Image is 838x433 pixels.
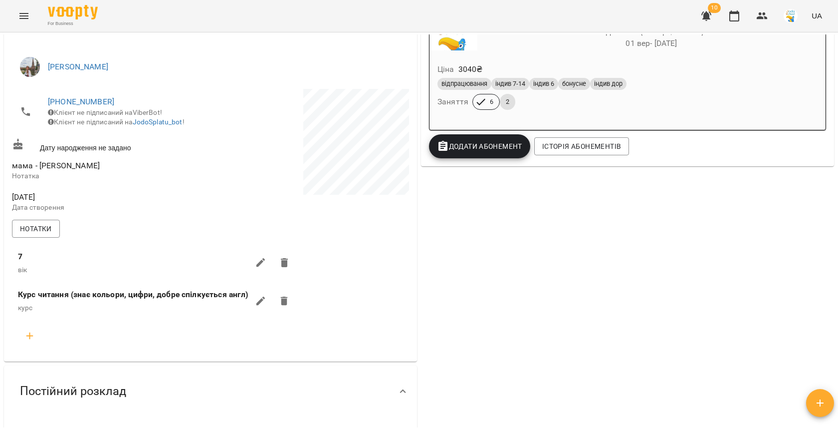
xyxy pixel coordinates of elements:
[477,26,826,50] div: ІНДИВ - 380 (3040 грн, 8 занять)
[708,3,721,13] span: 10
[12,203,209,213] p: Дата створення
[529,79,558,88] span: індив 6
[437,79,491,88] span: відпрацювання
[48,20,98,27] span: For Business
[491,79,529,88] span: індив 7-14
[18,266,27,274] span: вік
[542,140,621,152] span: Історія абонементів
[133,118,183,126] a: JodoSplatu_bot
[808,6,826,25] button: UA
[12,191,209,203] span: [DATE]
[48,118,185,126] span: Клієнт не підписаний на !
[784,9,798,23] img: 38072b7c2e4bcea27148e267c0c485b2.jpg
[626,38,677,48] span: 01 вер - [DATE]
[18,289,249,301] label: Курс читання (знає кольори, цифри, добре спілкується англ)
[534,137,629,155] button: Історія абонементів
[12,4,36,28] button: Menu
[437,95,468,109] h6: Заняття
[48,62,108,71] a: [PERSON_NAME]
[18,304,33,312] span: курс
[48,108,162,116] span: Клієнт не підписаний на ViberBot!
[20,57,40,77] img: Каріна Кузнецова
[48,97,114,106] a: [PHONE_NUMBER]
[500,97,515,106] span: 2
[484,97,499,106] span: 6
[429,134,530,158] button: Додати Абонемент
[437,62,454,76] h6: Ціна
[429,26,477,50] div: ІНДИВ - 380 (3040 грн, 8 занять)
[437,140,522,152] span: Додати Абонемент
[812,10,822,21] span: UA
[12,161,100,170] span: мама - [PERSON_NAME]
[12,220,60,238] button: Нотатки
[12,171,209,181] p: Нотатка
[20,223,52,235] span: Нотатки
[4,366,417,417] div: Постійний розклад
[590,79,627,88] span: індив дор
[18,251,22,263] label: 7
[558,79,590,88] span: бонусне
[48,5,98,19] img: Voopty Logo
[10,136,210,155] div: Дату народження не задано
[458,63,483,75] p: 3040 ₴
[20,384,126,399] span: Постійний розклад
[429,26,826,122] button: ІНДИВ - 380 (3040 грн, 8 занять)01 вер- [DATE]Ціна3040₴відпрацюванняіндив 7-14індив 6бонуснеіндив...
